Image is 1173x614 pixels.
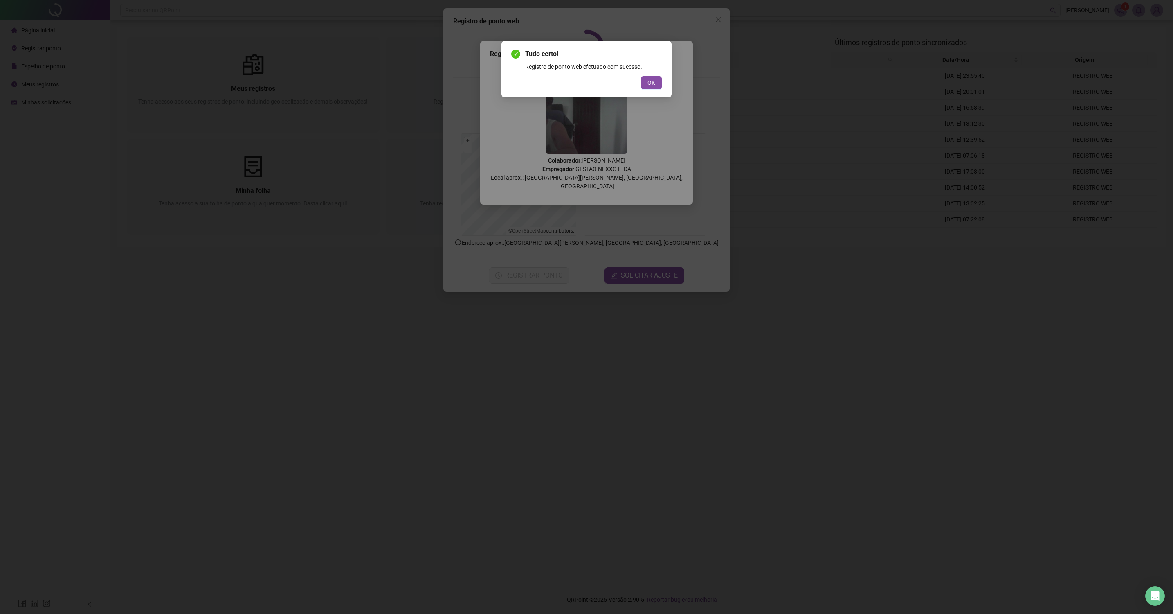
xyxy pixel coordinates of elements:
span: Tudo certo! [525,49,662,59]
div: Open Intercom Messenger [1145,586,1165,606]
button: OK [641,76,662,89]
span: check-circle [511,50,520,59]
div: Registro de ponto web efetuado com sucesso. [525,62,662,71]
span: OK [647,78,655,87]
